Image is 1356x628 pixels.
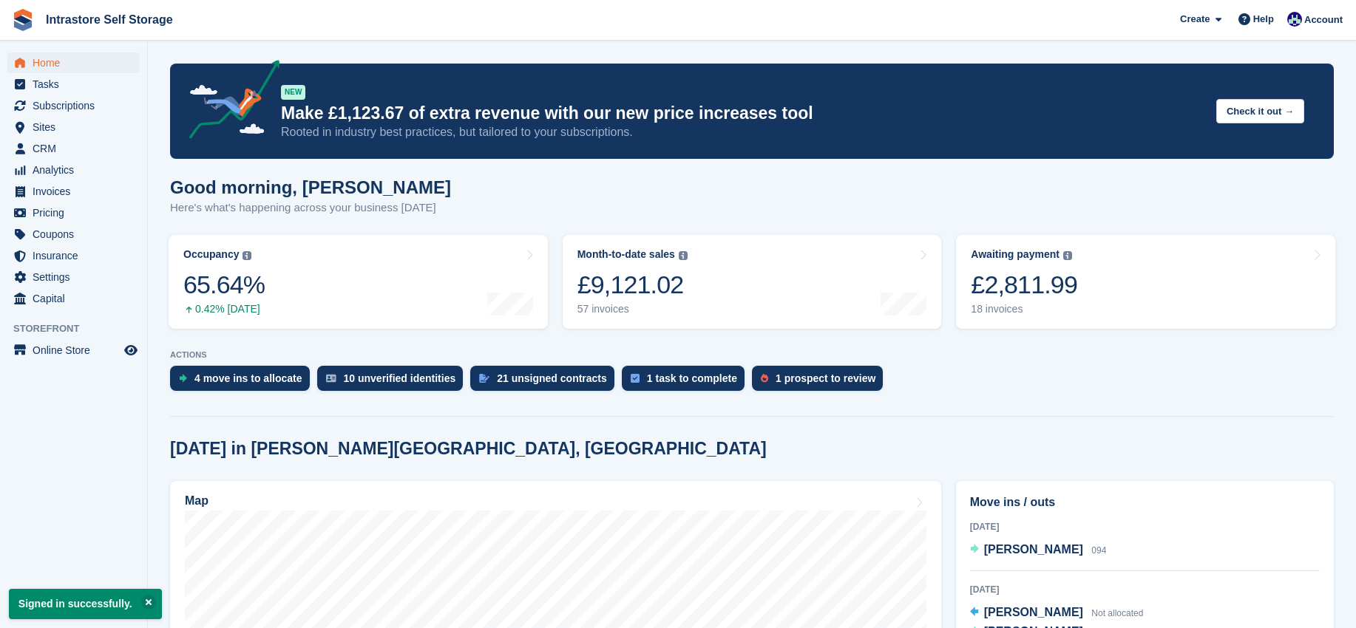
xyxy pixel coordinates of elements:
a: menu [7,340,140,361]
p: Make £1,123.67 of extra revenue with our new price increases tool [281,103,1204,124]
button: Check it out → [1216,99,1304,123]
div: £2,811.99 [971,270,1077,300]
p: Signed in successfully. [9,589,162,619]
div: 65.64% [183,270,265,300]
div: Awaiting payment [971,248,1060,261]
a: menu [7,224,140,245]
span: Sites [33,117,121,137]
p: Rooted in industry best practices, but tailored to your subscriptions. [281,124,1204,140]
div: 1 prospect to review [776,372,875,384]
a: menu [7,52,140,73]
h1: Good morning, [PERSON_NAME] [170,177,451,197]
a: menu [7,160,140,180]
a: Awaiting payment £2,811.99 18 invoices [956,235,1335,329]
img: icon-info-grey-7440780725fd019a000dd9b08b2336e03edf1995a4989e88bcd33f0948082b44.svg [243,251,251,260]
a: Preview store [122,341,140,359]
span: Home [33,52,121,73]
span: Account [1304,13,1343,27]
a: 10 unverified identities [317,366,471,398]
span: [PERSON_NAME] [984,543,1083,556]
div: Occupancy [183,248,239,261]
div: [DATE] [970,583,1320,596]
h2: [DATE] in [PERSON_NAME][GEOGRAPHIC_DATA], [GEOGRAPHIC_DATA] [170,439,767,459]
img: price-adjustments-announcement-icon-8257ccfd72463d97f412b2fc003d46551f7dbcb40ab6d574587a9cd5c0d94... [177,60,280,144]
a: Month-to-date sales £9,121.02 57 invoices [563,235,942,329]
p: Here's what's happening across your business [DATE] [170,199,451,216]
a: 4 move ins to allocate [170,366,317,398]
div: 21 unsigned contracts [497,372,607,384]
div: £9,121.02 [577,270,688,300]
img: prospect-51fa495bee0391a8d652442698ab0144808aea92771e9ea1ae160a38d050c398.svg [761,374,768,383]
img: contract_signature_icon-13c848040528278c33f63329250d36e43548de30e8caae1d1a13099fd9432cc5.svg [479,374,489,383]
a: Occupancy 65.64% 0.42% [DATE] [169,235,548,329]
div: 4 move ins to allocate [194,372,302,384]
a: Intrastore Self Storage [40,7,179,32]
div: 0.42% [DATE] [183,303,265,315]
img: icon-info-grey-7440780725fd019a000dd9b08b2336e03edf1995a4989e88bcd33f0948082b44.svg [1063,251,1072,260]
div: NEW [281,85,305,100]
span: Tasks [33,74,121,95]
div: 18 invoices [971,303,1077,315]
img: Mathew Tremewan [1287,12,1302,27]
div: Month-to-date sales [577,248,675,261]
a: [PERSON_NAME] 094 [970,541,1107,560]
a: [PERSON_NAME] Not allocated [970,604,1144,623]
img: move_ins_to_allocate_icon-fdf77a2bb77ea45bf5b3d319d69a93e2d87916cf1d5bf7949dd705db3b84f3ca.svg [179,374,187,383]
p: ACTIONS [170,350,1334,360]
a: menu [7,288,140,309]
h2: Move ins / outs [970,494,1320,511]
span: Settings [33,267,121,287]
img: verify_identity-adf6edd0f0f0b5bbfe63781bf79b02c33cf7c696d77639b501bdc392416b5a36.svg [326,374,336,383]
span: Pricing [33,202,121,223]
a: 1 task to complete [622,366,752,398]
span: Not allocated [1091,608,1143,618]
a: menu [7,95,140,116]
a: menu [7,202,140,223]
a: 21 unsigned contracts [470,366,622,398]
img: icon-info-grey-7440780725fd019a000dd9b08b2336e03edf1995a4989e88bcd33f0948082b44.svg [679,251,688,260]
div: 10 unverified identities [344,372,456,384]
span: Subscriptions [33,95,121,116]
span: Insurance [33,245,121,266]
span: [PERSON_NAME] [984,606,1083,618]
span: CRM [33,138,121,159]
span: Analytics [33,160,121,180]
a: menu [7,245,140,266]
span: Coupons [33,224,121,245]
a: menu [7,181,140,202]
h2: Map [185,494,209,508]
a: menu [7,267,140,287]
a: 1 prospect to review [752,366,890,398]
img: task-75834270c22a3079a89374b754ae025e5fb1db73e45f91037f5363f120a921f8.svg [631,374,640,383]
span: Capital [33,288,121,309]
span: Online Store [33,340,121,361]
span: Storefront [13,321,147,336]
img: stora-icon-8386f47178a22dfd0bd8f6a31ec36ba5ce8667c1dd55bd0f319d3a0aa187defe.svg [12,9,34,31]
a: menu [7,74,140,95]
a: menu [7,138,140,159]
span: Create [1180,12,1210,27]
div: 57 invoices [577,303,688,315]
div: 1 task to complete [647,372,737,384]
span: Help [1253,12,1274,27]
span: 094 [1091,545,1106,556]
a: menu [7,117,140,137]
div: [DATE] [970,520,1320,533]
span: Invoices [33,181,121,202]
